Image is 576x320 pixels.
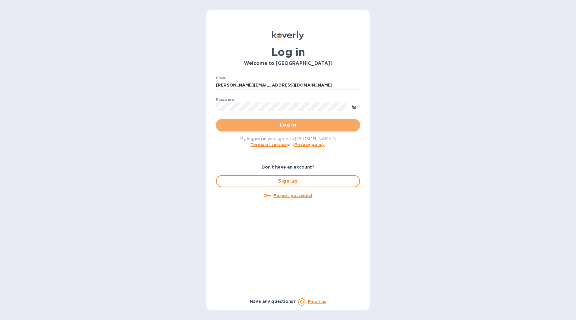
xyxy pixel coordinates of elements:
u: Forgot password [273,193,312,198]
label: Email [216,76,226,80]
b: Have any questions? [250,299,296,304]
label: Password [216,98,234,102]
span: Sign up [221,178,355,185]
button: Sign up [216,175,360,187]
a: Privacy policy [294,142,325,147]
input: Enter email address [216,81,360,90]
a: Email us [308,299,326,304]
button: Log in [216,119,360,131]
h1: Log in [216,46,360,58]
h3: Welcome to [GEOGRAPHIC_DATA]! [216,61,360,66]
a: Terms of service [250,142,287,147]
b: Don't have an account? [262,165,315,169]
button: toggle password visibility [348,101,360,113]
span: By logging in you agree to [PERSON_NAME]'s and . [240,136,336,147]
span: Log in [221,121,355,129]
img: Koverly [272,31,304,40]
